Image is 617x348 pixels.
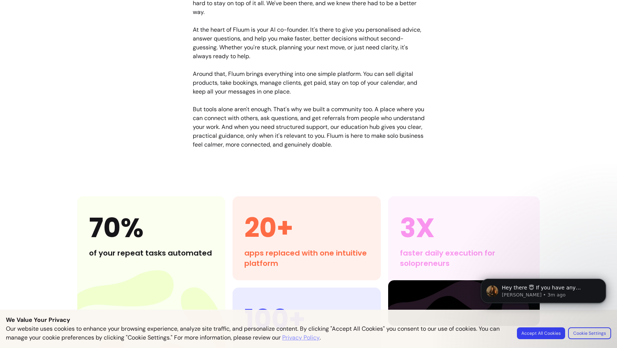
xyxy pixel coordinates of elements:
[6,316,611,324] p: We Value Your Privacy
[244,248,369,268] div: apps replaced with one intuitive platform
[89,248,214,258] div: of your repeat tasks automated
[400,248,528,268] div: faster daily execution for solopreneurs
[400,208,528,248] h4: 3X
[244,208,369,248] h4: 20+
[470,263,617,344] iframe: Intercom notifications message
[282,333,320,342] a: Privacy Policy
[89,208,214,248] h4: 70%
[6,324,508,342] p: Our website uses cookies to enhance your browsing experience, analyze site traffic, and personali...
[244,299,369,339] h4: 100+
